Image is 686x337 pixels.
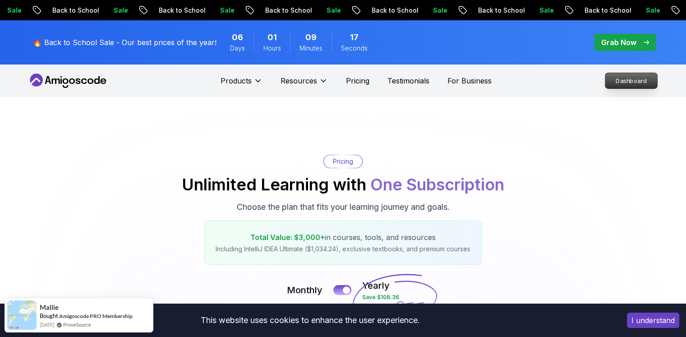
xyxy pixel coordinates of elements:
p: Sale [531,6,560,15]
p: Pricing [333,157,353,166]
a: ProveSource [63,321,91,328]
button: Resources [281,75,328,93]
p: 🔥 Back to School Sale - Our best prices of the year! [33,37,216,48]
p: Back to School [150,6,212,15]
a: Pricing [346,75,369,86]
span: Days [230,44,245,53]
h2: Unlimited Learning with [182,175,504,194]
a: Testimonials [387,75,429,86]
span: 17 Seconds [350,31,359,44]
p: Back to School [363,6,424,15]
p: Back to School [44,6,105,15]
span: 6 Days [232,31,243,44]
img: provesource social proof notification image [7,300,37,330]
p: Including IntelliJ IDEA Ultimate ($1,034.24), exclusive textbooks, and premium courses [216,245,470,254]
span: One Subscription [370,175,504,194]
p: Choose the plan that fits your learning journey and goals. [237,201,450,213]
p: Sale [637,6,666,15]
p: in courses, tools, and resources [216,232,470,243]
button: Products [221,75,262,93]
p: Sale [212,6,240,15]
a: Amigoscode PRO Membership [59,313,133,319]
div: This website uses cookies to enhance the user experience. [7,310,613,330]
a: Dashboard [605,73,658,89]
span: Mallie [40,304,59,311]
p: Monthly [287,284,322,296]
p: Resources [281,75,317,86]
span: Hours [263,44,281,53]
p: Back to School [576,6,637,15]
p: Grab Now [601,37,636,48]
p: Back to School [470,6,531,15]
p: Sale [105,6,134,15]
p: Sale [424,6,453,15]
span: Minutes [299,44,322,53]
a: For Business [447,75,492,86]
p: Dashboard [605,73,657,88]
span: Total Value: $3,000+ [250,233,325,242]
p: Back to School [257,6,318,15]
span: [DATE] [40,321,54,328]
span: Bought [40,312,58,319]
span: 9 Minutes [305,31,317,44]
span: 1 Hours [267,31,277,44]
p: Products [221,75,252,86]
button: Accept cookies [627,313,679,328]
p: Sale [318,6,347,15]
span: Seconds [341,44,368,53]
